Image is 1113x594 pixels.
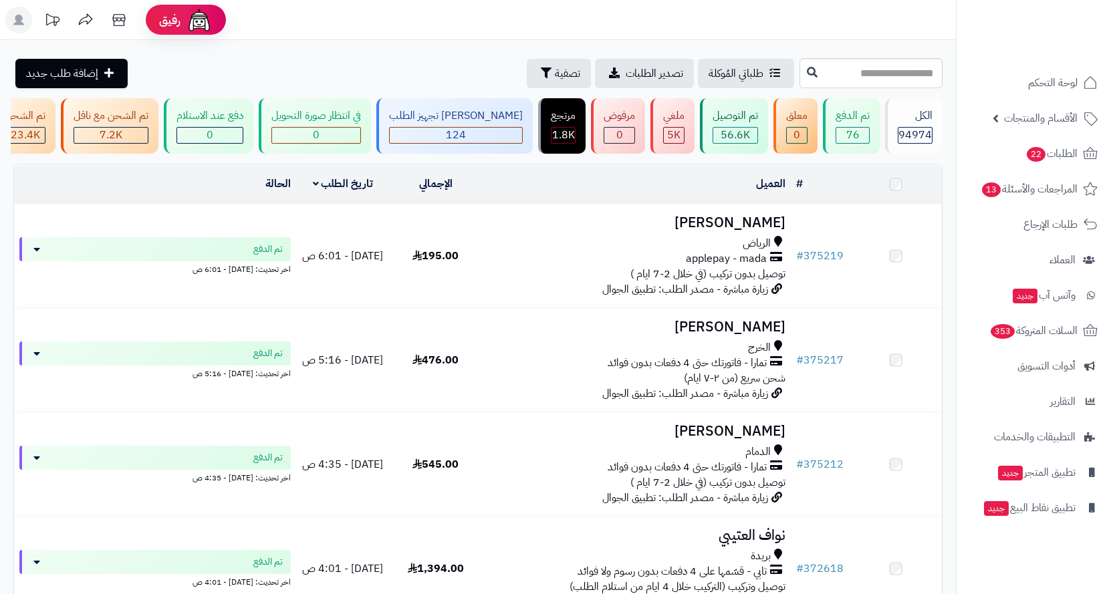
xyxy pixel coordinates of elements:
[796,352,803,368] span: #
[686,251,767,267] span: applepay - mada
[159,12,180,28] span: رفيق
[745,444,771,460] span: الدمام
[796,352,844,368] a: #375217
[721,127,750,143] span: 56.6K
[796,561,803,577] span: #
[771,98,820,154] a: معلق 0
[19,261,291,275] div: اخر تحديث: [DATE] - 6:01 ص
[664,128,684,143] div: 4971
[743,236,771,251] span: الرياض
[253,451,283,464] span: تم الدفع
[186,7,213,33] img: ai-face.png
[648,98,697,154] a: ملغي 5K
[882,98,945,154] a: الكل94974
[709,65,763,82] span: طلباتي المُوكلة
[527,59,591,88] button: تصفية
[698,59,794,88] a: طلباتي المُوكلة
[965,492,1105,524] a: تطبيق نقاط البيعجديد
[302,248,383,264] span: [DATE] - 6:01 ص
[713,128,757,143] div: 56602
[588,98,648,154] a: مرفوض 0
[390,128,522,143] div: 124
[551,128,575,143] div: 1811
[1026,146,1046,162] span: 22
[898,127,932,143] span: 94974
[408,561,464,577] span: 1,394.00
[751,549,771,564] span: بريدة
[796,456,803,472] span: #
[965,244,1105,276] a: العملاء
[1017,357,1076,376] span: أدوات التسويق
[302,352,383,368] span: [DATE] - 5:16 ص
[487,215,785,231] h3: [PERSON_NAME]
[11,127,40,143] span: 23.4K
[446,127,466,143] span: 124
[998,466,1023,480] span: جديد
[965,421,1105,453] a: التطبيقات والخدمات
[19,574,291,588] div: اخر تحديث: [DATE] - 4:01 ص
[419,176,453,192] a: الإجمالي
[965,456,1105,488] a: تطبيق المتجرجديد
[58,98,161,154] a: تم الشحن مع ناقل 7.2K
[176,108,243,124] div: دفع عند الاستلام
[965,138,1105,170] a: الطلبات22
[756,176,785,192] a: العميل
[616,127,623,143] span: 0
[796,248,803,264] span: #
[748,340,771,355] span: الخرج
[796,561,844,577] a: #372618
[965,173,1105,205] a: المراجعات والأسئلة13
[302,561,383,577] span: [DATE] - 4:01 ص
[796,456,844,472] a: #375212
[412,248,459,264] span: 195.00
[412,352,459,368] span: 476.00
[836,128,869,143] div: 76
[253,243,283,256] span: تم الدفع
[608,355,767,371] span: تمارا - فاتورتك حتى 4 دفعات بدون فوائد
[983,498,1076,517] span: تطبيق نقاط البيع
[793,127,800,143] span: 0
[697,98,771,154] a: تم التوصيل 56.6K
[487,319,785,335] h3: [PERSON_NAME]
[313,127,320,143] span: 0
[1025,144,1078,163] span: الطلبات
[604,108,635,124] div: مرفوض
[487,424,785,439] h3: [PERSON_NAME]
[487,528,785,543] h3: نواف العتيبي
[177,128,243,143] div: 0
[1011,286,1076,305] span: وآتس آب
[5,108,45,124] div: تم الشحن
[630,474,785,490] span: توصيل بدون تركيب (في خلال 2-7 ايام )
[965,279,1105,311] a: وآتس آبجديد
[552,127,575,143] span: 1.8K
[602,281,768,297] span: زيارة مباشرة - مصدر الطلب: تطبيق الجوال
[846,127,860,143] span: 76
[161,98,256,154] a: دفع عند الاستلام 0
[981,180,1078,198] span: المراجعات والأسئلة
[663,108,685,124] div: ملغي
[965,208,1105,241] a: طلبات الإرجاع
[272,128,360,143] div: 0
[820,98,882,154] a: تم الدفع 76
[535,98,588,154] a: مرتجع 1.8K
[207,127,213,143] span: 0
[1023,215,1078,234] span: طلبات الإرجاع
[989,321,1078,340] span: السلات المتروكة
[26,65,98,82] span: إضافة طلب جديد
[713,108,758,124] div: تم التوصيل
[626,65,683,82] span: تصدير الطلبات
[302,456,383,472] span: [DATE] - 4:35 ص
[898,108,933,124] div: الكل
[313,176,374,192] a: تاريخ الطلب
[796,176,803,192] a: #
[412,456,459,472] span: 545.00
[602,490,768,506] span: زيارة مباشرة - مصدر الطلب: تطبيق الجوال
[253,347,283,360] span: تم الدفع
[787,128,807,143] div: 0
[608,460,767,475] span: تمارا - فاتورتك حتى 4 دفعات بدون فوائد
[5,128,45,143] div: 23403
[253,555,283,569] span: تم الدفع
[265,176,291,192] a: الحالة
[1050,392,1076,411] span: التقارير
[271,108,361,124] div: في انتظار صورة التحويل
